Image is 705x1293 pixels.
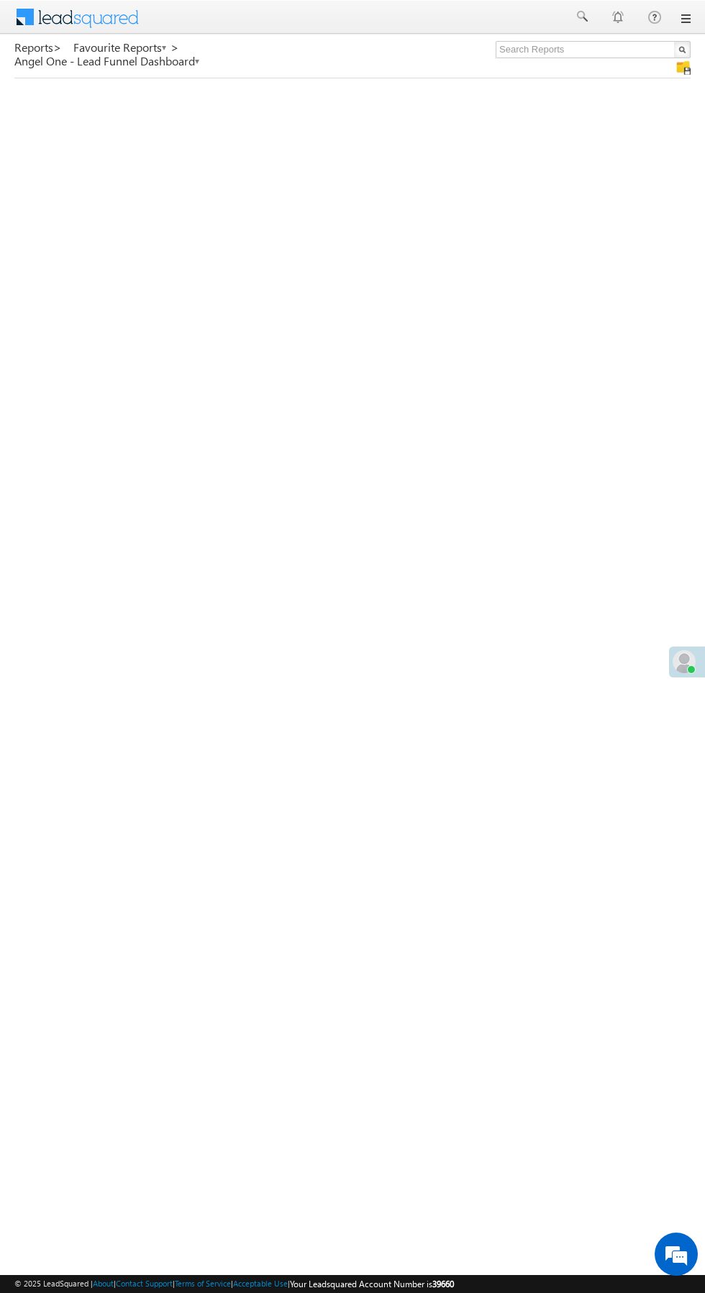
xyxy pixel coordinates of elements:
span: Your Leadsquared Account Number is [290,1279,454,1289]
a: Terms of Service [175,1279,231,1288]
a: Acceptable Use [233,1279,288,1288]
a: Favourite Reports > [73,41,179,54]
span: 39660 [432,1279,454,1289]
a: Contact Support [116,1279,173,1288]
span: > [170,39,179,55]
a: About [93,1279,114,1288]
a: Angel One - Lead Funnel Dashboard [14,55,201,68]
input: Search Reports [496,41,691,58]
span: © 2025 LeadSquared | | | | | [14,1277,454,1291]
img: Manage all your saved reports! [676,60,691,75]
a: Reports> [14,41,62,54]
span: > [53,39,62,55]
